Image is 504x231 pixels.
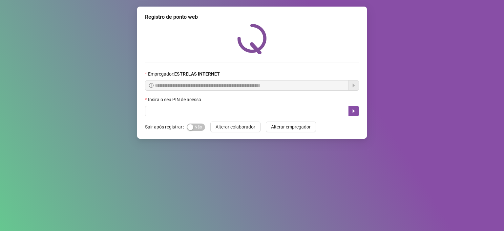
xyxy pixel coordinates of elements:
div: Registro de ponto web [145,13,359,21]
strong: ESTRELAS INTERNET [174,71,220,77]
span: Alterar empregador [271,123,311,130]
span: Empregador : [148,70,220,78]
span: Alterar colaborador [216,123,255,130]
span: caret-right [351,108,356,114]
img: QRPoint [237,24,267,54]
span: info-circle [149,83,154,88]
button: Alterar empregador [266,122,316,132]
button: Alterar colaborador [210,122,261,132]
label: Sair após registrar [145,122,187,132]
label: Insira o seu PIN de acesso [145,96,205,103]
